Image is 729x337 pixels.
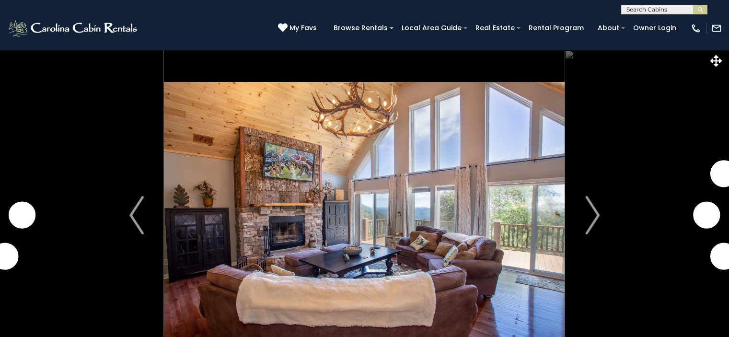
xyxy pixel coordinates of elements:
img: phone-regular-white.png [691,23,701,34]
img: arrow [585,196,600,234]
a: Rental Program [524,21,589,35]
img: arrow [129,196,144,234]
a: Browse Rentals [329,21,393,35]
a: Real Estate [471,21,520,35]
img: mail-regular-white.png [711,23,722,34]
img: White-1-2.png [7,19,140,38]
a: Owner Login [628,21,681,35]
a: Local Area Guide [397,21,466,35]
a: My Favs [278,23,319,34]
span: My Favs [289,23,317,33]
a: About [593,21,624,35]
